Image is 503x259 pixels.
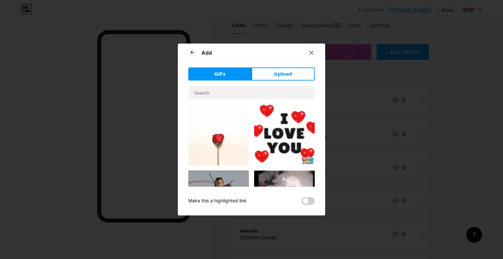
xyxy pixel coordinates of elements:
[188,197,247,205] div: Make this a highlighted link
[214,71,226,78] span: GIFs
[188,67,251,81] button: GIFs
[251,67,315,81] button: Upload
[254,171,315,232] img: Gihpy
[201,49,212,57] div: Add
[254,105,315,165] img: Gihpy
[189,86,314,99] input: Search
[274,71,292,78] span: Upload
[188,105,249,165] img: Gihpy
[188,171,249,231] img: Gihpy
